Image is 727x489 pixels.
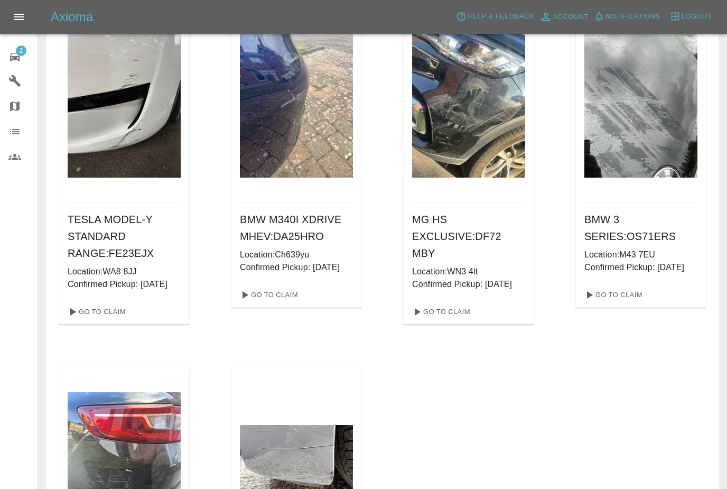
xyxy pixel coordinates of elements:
[682,11,712,23] span: Logout
[584,248,697,261] p: Location: M43 7EU
[240,211,353,245] h6: BMW M340I XDRIVE MHEV : DA25HRO
[584,211,697,245] h6: BMW 3 SERIES : OS71ERS
[408,303,473,320] a: Go To Claim
[468,11,534,23] span: Help & Feedback
[51,8,93,25] h5: Axioma
[6,4,32,30] button: Open drawer
[591,8,663,25] button: Notifications
[236,287,301,303] a: Go To Claim
[605,11,660,23] span: Notifications
[537,8,591,25] a: Account
[667,8,714,25] button: Logout
[68,211,181,262] h6: TESLA MODEL-Y STANDARD RANGE : FE23EJX
[580,287,645,303] a: Go To Claim
[16,45,26,56] span: 2
[553,11,589,23] span: Account
[63,303,128,320] a: Go To Claim
[68,278,181,291] p: Confirmed Pickup: [DATE]
[412,278,525,291] p: Confirmed Pickup: [DATE]
[453,8,536,25] button: Help & Feedback
[412,265,525,278] p: Location: WN3 4lt
[68,265,181,278] p: Location: WA8 8JJ
[240,261,353,274] p: Confirmed Pickup: [DATE]
[240,248,353,261] p: Location: Ch639yu
[412,211,525,262] h6: MG HS EXCLUSIVE : DF72 MBY
[584,261,697,274] p: Confirmed Pickup: [DATE]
